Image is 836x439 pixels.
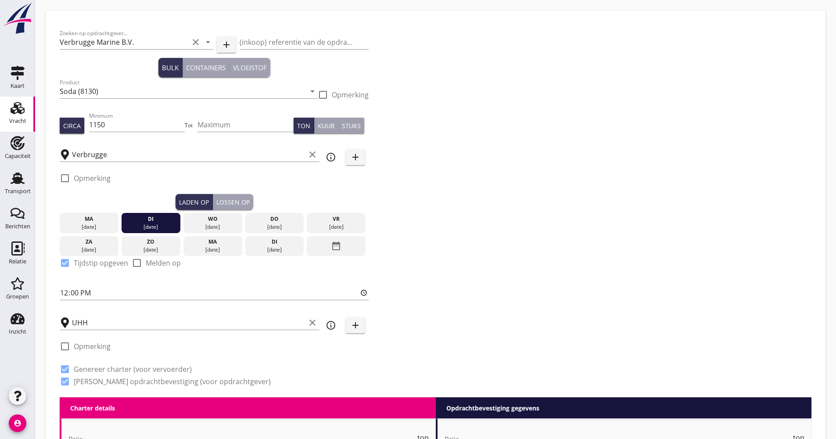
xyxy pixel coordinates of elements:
[350,152,361,162] i: add
[233,63,267,73] div: Vloeistof
[124,215,178,223] div: di
[5,188,31,194] div: Transport
[162,63,179,73] div: Bulk
[60,35,189,49] input: Zoeken op opdrachtgever...
[332,90,369,99] label: Opmerking
[309,223,363,231] div: [DATE]
[342,121,361,130] div: Stuks
[124,246,178,254] div: [DATE]
[186,246,240,254] div: [DATE]
[124,223,178,231] div: [DATE]
[176,194,213,210] button: Laden op
[89,118,185,132] input: Minimum
[74,174,111,183] label: Opmerking
[9,118,26,124] div: Vracht
[247,246,301,254] div: [DATE]
[314,118,338,133] button: Kuub
[326,152,336,162] i: info_outline
[326,320,336,331] i: info_outline
[5,223,30,229] div: Berichten
[203,37,213,47] i: arrow_drop_down
[186,238,240,246] div: ma
[185,122,197,130] div: Tot
[197,118,294,132] input: Maximum
[6,294,29,299] div: Groepen
[60,84,305,98] input: Product
[186,223,240,231] div: [DATE]
[62,238,116,246] div: za
[307,149,318,160] i: clear
[179,198,209,207] div: Laden op
[186,63,226,73] div: Containers
[74,259,128,267] label: Tijdstip opgeven
[216,198,250,207] div: Lossen op
[186,215,240,223] div: wo
[2,2,33,35] img: logo-small.a267ee39.svg
[247,223,301,231] div: [DATE]
[74,377,271,386] label: [PERSON_NAME] opdrachtbevestiging (voor opdrachtgever)
[230,58,270,77] button: Vloeistof
[309,215,363,223] div: vr
[307,317,318,328] i: clear
[146,259,181,267] label: Melden op
[9,414,26,432] i: account_circle
[221,40,232,50] i: add
[183,58,230,77] button: Containers
[190,37,201,47] i: clear
[5,153,31,159] div: Capaciteit
[9,329,26,335] div: Inzicht
[62,246,116,254] div: [DATE]
[350,320,361,331] i: add
[11,83,25,89] div: Kaart
[74,342,111,351] label: Opmerking
[331,238,341,254] i: date_range
[62,223,116,231] div: [DATE]
[72,148,305,162] input: Laadplaats
[247,215,301,223] div: do
[62,215,116,223] div: ma
[213,194,253,210] button: Lossen op
[72,316,305,330] input: Losplaats
[297,121,310,130] div: Ton
[240,35,369,49] input: (inkoop) referentie van de opdrachtgever
[9,259,26,264] div: Relatie
[307,86,318,97] i: arrow_drop_down
[158,58,183,77] button: Bulk
[124,238,178,246] div: zo
[318,121,334,130] div: Kuub
[294,118,314,133] button: Ton
[74,365,192,374] label: Genereer charter (voor vervoerder)
[338,118,364,133] button: Stuks
[247,238,301,246] div: di
[60,118,84,133] button: Circa
[63,121,81,130] div: Circa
